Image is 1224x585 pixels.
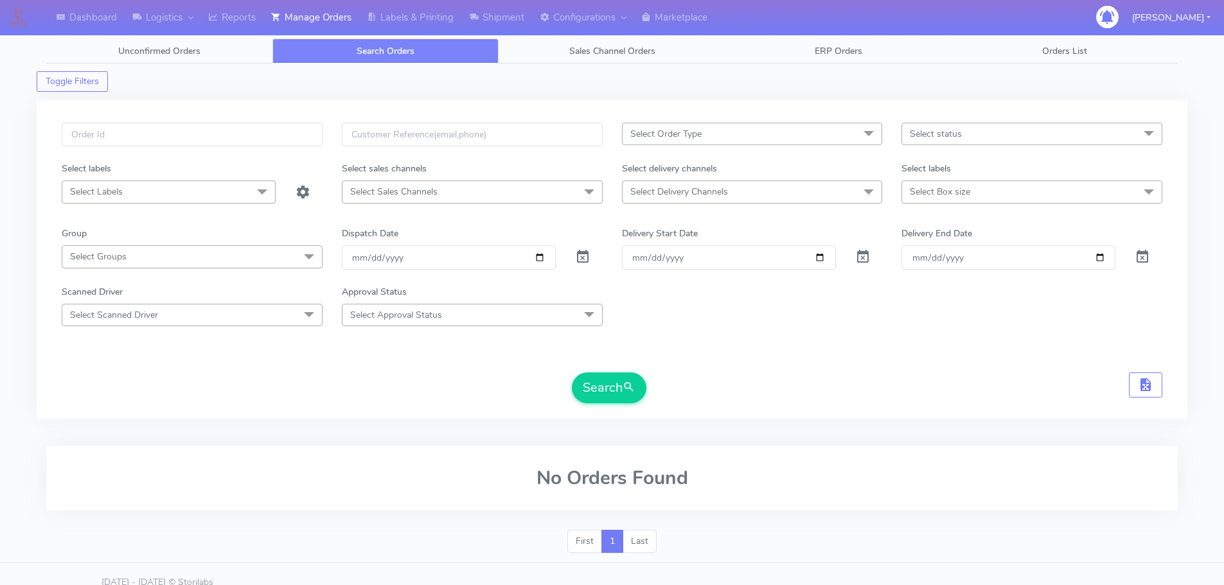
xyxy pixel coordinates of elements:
[70,309,158,321] span: Select Scanned Driver
[62,123,323,146] input: Order Id
[342,227,398,240] label: Dispatch Date
[62,285,123,299] label: Scanned Driver
[350,186,438,198] span: Select Sales Channels
[1042,45,1087,57] span: Orders List
[46,39,1178,64] ul: Tabs
[569,45,655,57] span: Sales Channel Orders
[901,227,972,240] label: Delivery End Date
[1122,4,1220,31] button: [PERSON_NAME]
[37,71,108,92] button: Toggle Filters
[118,45,200,57] span: Unconfirmed Orders
[62,162,111,175] label: Select labels
[342,162,427,175] label: Select sales channels
[342,285,407,299] label: Approval Status
[630,128,702,140] span: Select Order Type
[815,45,862,57] span: ERP Orders
[630,186,728,198] span: Select Delivery Channels
[62,467,1162,489] h2: No Orders Found
[357,45,414,57] span: Search Orders
[601,530,623,553] a: 1
[622,162,717,175] label: Select delivery channels
[62,227,87,240] label: Group
[910,128,962,140] span: Select status
[901,162,951,175] label: Select labels
[350,309,442,321] span: Select Approval Status
[910,186,970,198] span: Select Box size
[70,186,123,198] span: Select Labels
[572,372,646,403] button: Search
[622,227,698,240] label: Delivery Start Date
[342,123,603,146] input: Customer Reference(email,phone)
[70,250,127,263] span: Select Groups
